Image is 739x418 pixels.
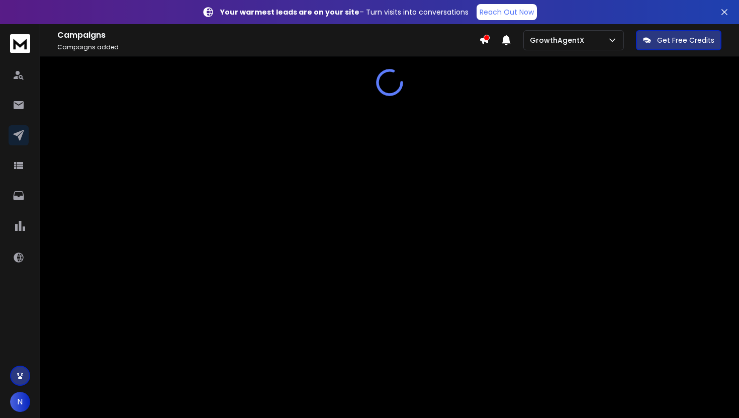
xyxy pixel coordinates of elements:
button: Get Free Credits [636,30,721,50]
button: N [10,392,30,412]
img: logo [10,34,30,53]
p: Reach Out Now [480,7,534,17]
p: Get Free Credits [657,35,714,45]
p: – Turn visits into conversations [220,7,469,17]
p: Campaigns added [57,43,479,51]
a: Reach Out Now [477,4,537,20]
h1: Campaigns [57,29,479,41]
strong: Your warmest leads are on your site [220,7,359,17]
p: GrowthAgentX [530,35,588,45]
